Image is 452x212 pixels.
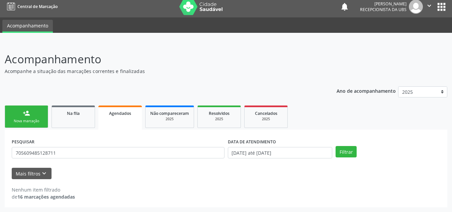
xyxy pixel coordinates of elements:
span: Resolvidos [209,111,230,116]
button: Mais filtroskeyboard_arrow_down [12,168,52,180]
a: Acompanhamento [2,20,53,33]
div: [PERSON_NAME] [360,1,406,7]
span: Cancelados [255,111,277,116]
label: PESQUISAR [12,137,34,147]
span: Central de Marcação [17,4,58,9]
span: Na fila [67,111,80,116]
strong: 16 marcações agendadas [17,194,75,200]
p: Acompanhe a situação das marcações correntes e finalizadas [5,68,314,75]
p: Acompanhamento [5,51,314,68]
i: keyboard_arrow_down [40,170,48,177]
button: apps [436,1,447,13]
div: Nova marcação [10,119,43,124]
div: 2025 [150,117,189,122]
label: DATA DE ATENDIMENTO [228,137,276,147]
i:  [426,2,433,9]
a: Central de Marcação [5,1,58,12]
span: Agendados [109,111,131,116]
div: 2025 [249,117,283,122]
div: Nenhum item filtrado [12,186,75,193]
button: Filtrar [336,146,357,157]
p: Ano de acompanhamento [337,86,396,95]
input: Nome, CNS [12,147,224,158]
span: Recepcionista da UBS [360,7,406,12]
div: person_add [23,110,30,117]
div: de [12,193,75,200]
input: Selecione um intervalo [228,147,333,158]
button: notifications [340,2,349,11]
div: 2025 [202,117,236,122]
span: Não compareceram [150,111,189,116]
